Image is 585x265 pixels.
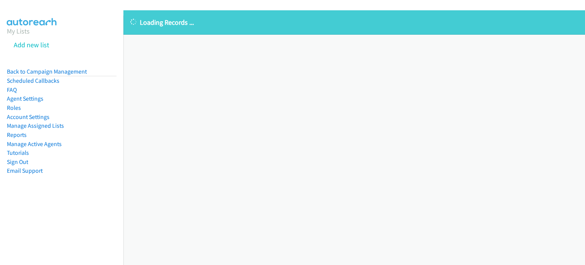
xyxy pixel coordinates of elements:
[7,68,87,75] a: Back to Campaign Management
[7,86,17,93] a: FAQ
[7,27,30,35] a: My Lists
[7,113,50,120] a: Account Settings
[7,77,59,84] a: Scheduled Callbacks
[7,104,21,111] a: Roles
[7,95,43,102] a: Agent Settings
[7,158,28,165] a: Sign Out
[14,40,49,49] a: Add new list
[130,17,578,27] p: Loading Records ...
[7,140,62,148] a: Manage Active Agents
[7,122,64,129] a: Manage Assigned Lists
[7,131,27,138] a: Reports
[7,167,43,174] a: Email Support
[7,149,29,156] a: Tutorials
